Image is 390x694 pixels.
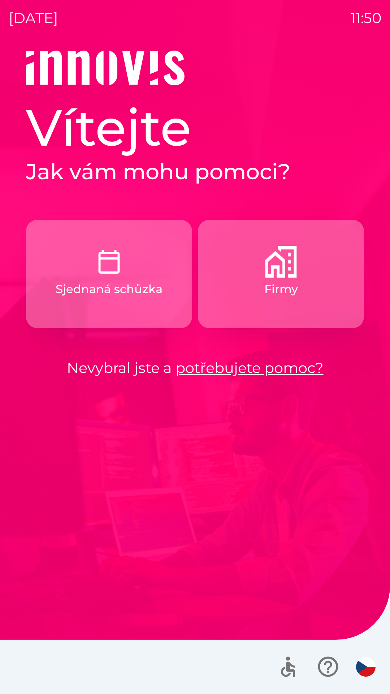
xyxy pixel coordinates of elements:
h2: Jak vám mohu pomoci? [26,158,364,185]
img: c9327dbc-1a48-4f3f-9883-117394bbe9e6.png [93,246,125,278]
img: 9a63d080-8abe-4a1b-b674-f4d7141fb94c.png [265,246,297,278]
p: Sjednaná schůzka [56,280,162,298]
h1: Vítejte [26,97,364,158]
a: potřebujete pomoc? [175,359,324,377]
p: Nevybral jste a [26,357,364,379]
img: Logo [26,51,364,85]
img: cs flag [356,657,376,677]
p: Firmy [264,280,298,298]
p: 11:50 [351,7,381,29]
button: Firmy [198,220,364,328]
button: Sjednaná schůzka [26,220,192,328]
p: [DATE] [9,7,58,29]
